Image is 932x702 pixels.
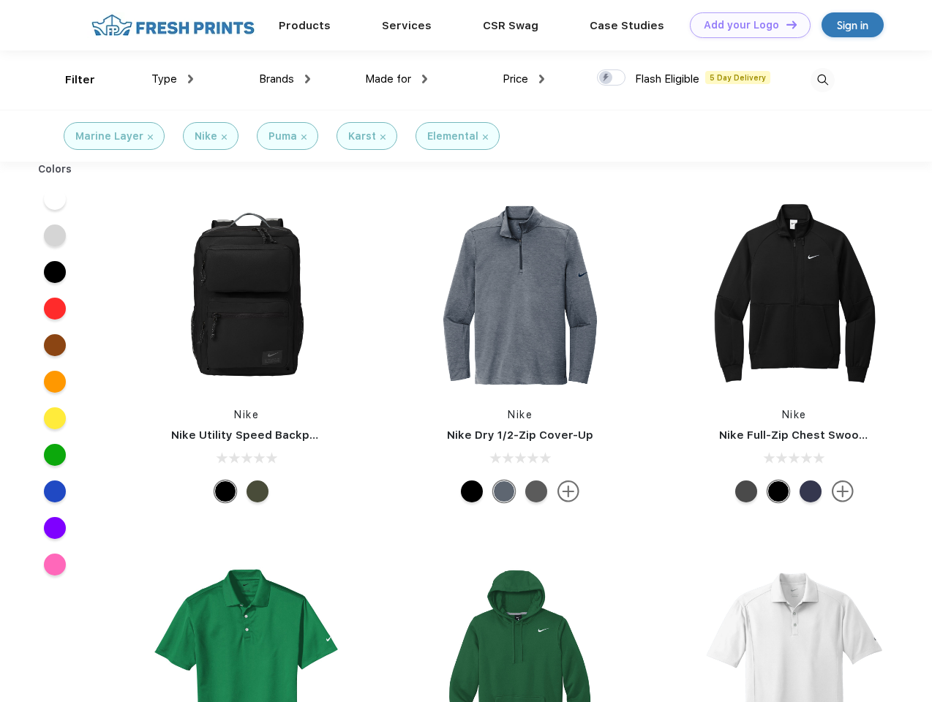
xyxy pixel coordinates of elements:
a: Nike Full-Zip Chest Swoosh Jacket [719,429,914,442]
div: Colors [27,162,83,177]
img: dropdown.png [305,75,310,83]
div: Anthracite [735,480,757,502]
img: DT [786,20,797,29]
a: Services [382,19,432,32]
div: Add your Logo [704,19,779,31]
img: func=resize&h=266 [423,198,617,393]
div: Nike [195,129,217,144]
img: fo%20logo%202.webp [87,12,259,38]
span: Made for [365,72,411,86]
div: Filter [65,72,95,88]
div: Black [767,480,789,502]
a: Nike Utility Speed Backpack [171,429,329,442]
div: Cargo Khaki [247,480,268,502]
img: func=resize&h=266 [149,198,344,393]
span: Brands [259,72,294,86]
img: func=resize&h=266 [697,198,892,393]
a: Nike [234,409,259,420]
div: Marine Layer [75,129,143,144]
a: Sign in [822,12,884,37]
span: 5 Day Delivery [705,71,770,84]
div: Puma [268,129,297,144]
a: Nike [508,409,533,420]
a: Products [279,19,331,32]
a: CSR Swag [483,19,538,32]
img: more.svg [557,480,579,502]
div: Karst [348,129,376,144]
img: filter_cancel.svg [148,135,153,140]
span: Type [151,72,177,86]
img: filter_cancel.svg [380,135,386,140]
img: dropdown.png [539,75,544,83]
div: Black Heather [525,480,547,502]
div: Sign in [837,17,868,34]
img: filter_cancel.svg [301,135,307,140]
div: Black [461,480,483,502]
a: Nike [782,409,807,420]
img: desktop_search.svg [811,68,835,92]
div: Elemental [427,129,478,144]
div: Navy Heather [493,480,515,502]
a: Nike Dry 1/2-Zip Cover-Up [447,429,593,442]
img: dropdown.png [422,75,427,83]
div: Black [214,480,236,502]
img: dropdown.png [188,75,193,83]
img: filter_cancel.svg [222,135,227,140]
span: Flash Eligible [635,72,699,86]
img: filter_cancel.svg [483,135,488,140]
div: Midnight Navy [800,480,822,502]
span: Price [503,72,528,86]
img: more.svg [832,480,854,502]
